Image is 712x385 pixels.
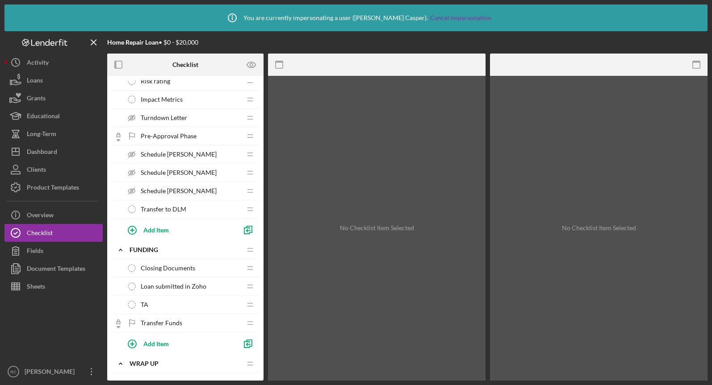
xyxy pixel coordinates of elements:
[141,265,195,272] span: Closing Documents
[4,363,103,381] button: RC[PERSON_NAME]
[130,246,241,253] div: Funding
[562,224,636,232] div: No Checklist Item Selected
[4,89,103,107] button: Grants
[4,277,103,295] button: Sheets
[141,206,186,213] span: Transfer to DLM
[141,114,187,121] span: Turndown Letter
[143,221,169,238] div: Add Item
[4,143,103,161] button: Dashboard
[4,107,103,125] button: Educational
[141,319,182,327] span: Transfer Funds
[4,161,103,178] button: Clients
[141,283,206,290] span: Loan submitted in Zoho
[4,71,103,89] button: Loans
[27,143,57,163] div: Dashboard
[22,363,80,383] div: [PERSON_NAME]
[340,224,414,232] div: No Checklist Item Selected
[27,224,53,244] div: Checklist
[27,206,54,226] div: Overview
[121,221,237,239] button: Add Item
[27,242,43,262] div: Fields
[4,206,103,224] button: Overview
[107,39,198,46] div: • $0 - $20,000
[141,78,170,85] span: Risk rating
[141,151,217,158] span: Schedule [PERSON_NAME]
[141,301,148,308] span: TA
[27,260,85,280] div: Document Templates
[4,54,103,71] button: Activity
[27,54,49,74] div: Activity
[4,224,103,242] button: Checklist
[107,38,159,46] b: Home Repair Loan
[141,96,183,103] span: Impact Metrics
[4,125,103,143] button: Long-Term
[4,178,103,196] button: Product Templates
[172,61,198,68] b: Checklist
[141,169,217,176] span: Schedule [PERSON_NAME]
[27,71,43,91] div: Loans
[141,187,217,195] span: Schedule [PERSON_NAME]
[27,178,79,199] div: Product Templates
[221,7,491,29] div: You are currently impersonating a user ( [PERSON_NAME] Casper ).
[141,132,197,140] span: Pre-Approval Phase
[4,260,103,277] button: Document Templates
[27,107,60,127] div: Educational
[27,89,46,109] div: Grants
[27,125,56,145] div: Long-Term
[10,369,17,374] text: RC
[27,277,45,298] div: Sheets
[4,242,103,260] button: Fields
[121,335,237,352] button: Add Item
[143,335,169,352] div: Add Item
[130,360,241,367] div: Wrap up
[430,14,491,21] a: Cancel Impersonation
[27,161,46,181] div: Clients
